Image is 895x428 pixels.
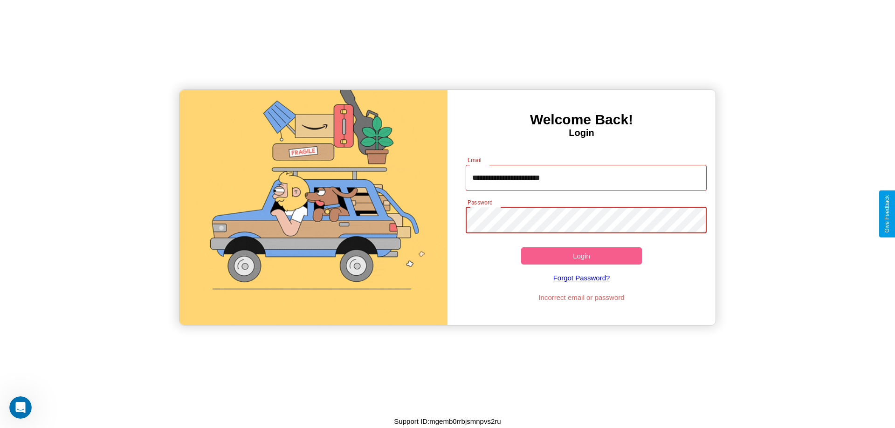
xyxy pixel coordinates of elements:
button: Login [521,247,642,265]
label: Email [468,156,482,164]
img: gif [179,90,447,325]
a: Forgot Password? [461,265,702,291]
label: Password [468,198,492,206]
iframe: Intercom live chat [9,396,32,419]
div: Give Feedback [884,195,890,233]
p: Support ID: mgemb0rrbjsmnpvs2ru [394,415,501,428]
h4: Login [447,128,716,138]
h3: Welcome Back! [447,112,716,128]
p: Incorrect email or password [461,291,702,304]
